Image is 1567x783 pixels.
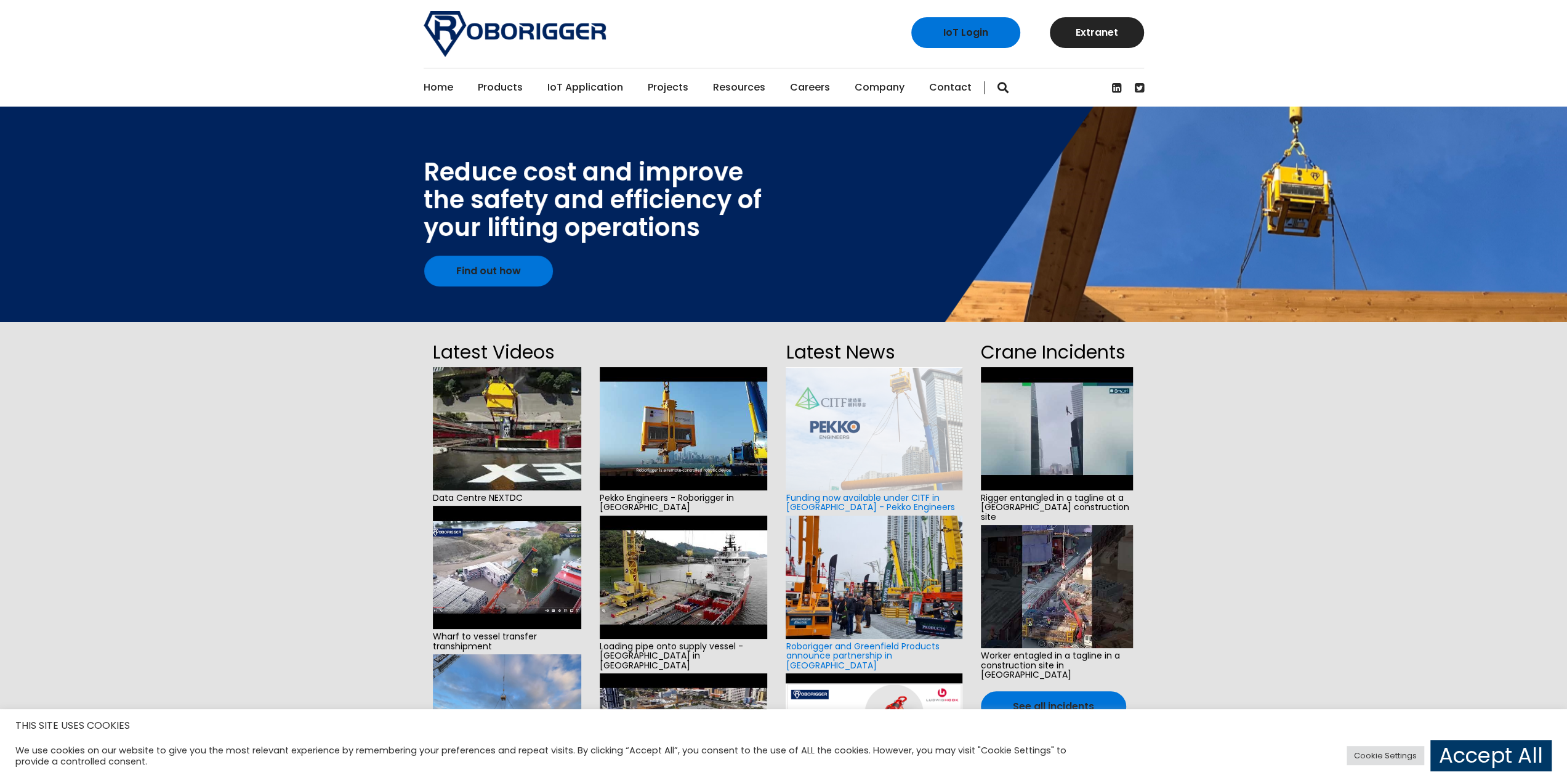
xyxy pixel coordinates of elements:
span: Data Centre NEXTDC [433,490,581,506]
img: hqdefault.jpg [981,525,1133,648]
a: Resources [713,68,765,107]
a: IoT Application [547,68,623,107]
img: hqdefault.jpg [981,367,1133,490]
span: Loading pipe onto supply vessel - [GEOGRAPHIC_DATA] in [GEOGRAPHIC_DATA] [600,639,768,673]
a: Home [424,68,453,107]
img: hqdefault.jpg [433,506,581,629]
img: hqdefault.jpg [600,516,768,639]
h5: THIS SITE USES COOKIES [15,718,1552,734]
img: hqdefault.jpg [600,367,768,490]
h2: Crane Incidents [981,338,1133,367]
a: Cookie Settings [1347,746,1424,765]
img: hqdefault.jpg [433,367,581,490]
h2: Latest News [786,338,962,367]
img: e6f0d910-cd76-44a6-a92d-b5ff0f84c0aa-2.jpg [433,654,581,777]
span: Pekko Engineers - Roborigger in [GEOGRAPHIC_DATA] [600,490,768,516]
a: Find out how [424,256,553,286]
a: Funding now available under CITF in [GEOGRAPHIC_DATA] - Pekko Engineers [786,492,954,513]
a: Extranet [1050,17,1144,48]
a: Products [478,68,523,107]
a: Company [855,68,904,107]
img: Roborigger [424,11,606,57]
h2: Latest Videos [433,338,581,367]
span: Wharf to vessel transfer transhipment [433,629,581,654]
a: Careers [790,68,830,107]
span: Worker entagled in a tagline in a construction site in [GEOGRAPHIC_DATA] [981,648,1133,683]
a: Projects [648,68,688,107]
a: Contact [929,68,972,107]
a: Accept All [1430,740,1552,771]
div: Reduce cost and improve the safety and efficiency of your lifting operations [424,158,762,241]
div: We use cookies on our website to give you the most relevant experience by remembering your prefer... [15,745,1091,767]
a: IoT Login [911,17,1020,48]
span: Rigger entangled in a tagline at a [GEOGRAPHIC_DATA] construction site [981,490,1133,525]
a: Roborigger and Greenfield Products announce partnership in [GEOGRAPHIC_DATA] [786,640,939,671]
a: See all incidents [981,691,1126,722]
